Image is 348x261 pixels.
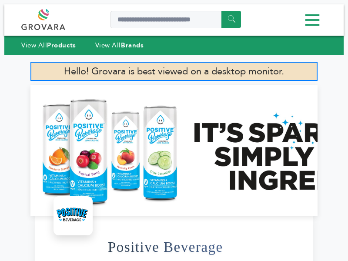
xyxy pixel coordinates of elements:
strong: Brands [121,41,144,50]
input: Search a product or brand... [110,11,241,28]
a: View AllProducts [21,41,76,50]
a: View AllBrands [95,41,144,50]
p: Hello! Grovara is best viewed on a desktop monitor. [30,62,318,81]
img: Positive Beverage Logo [56,198,90,233]
strong: Products [47,41,76,50]
div: Menu [21,10,327,31]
